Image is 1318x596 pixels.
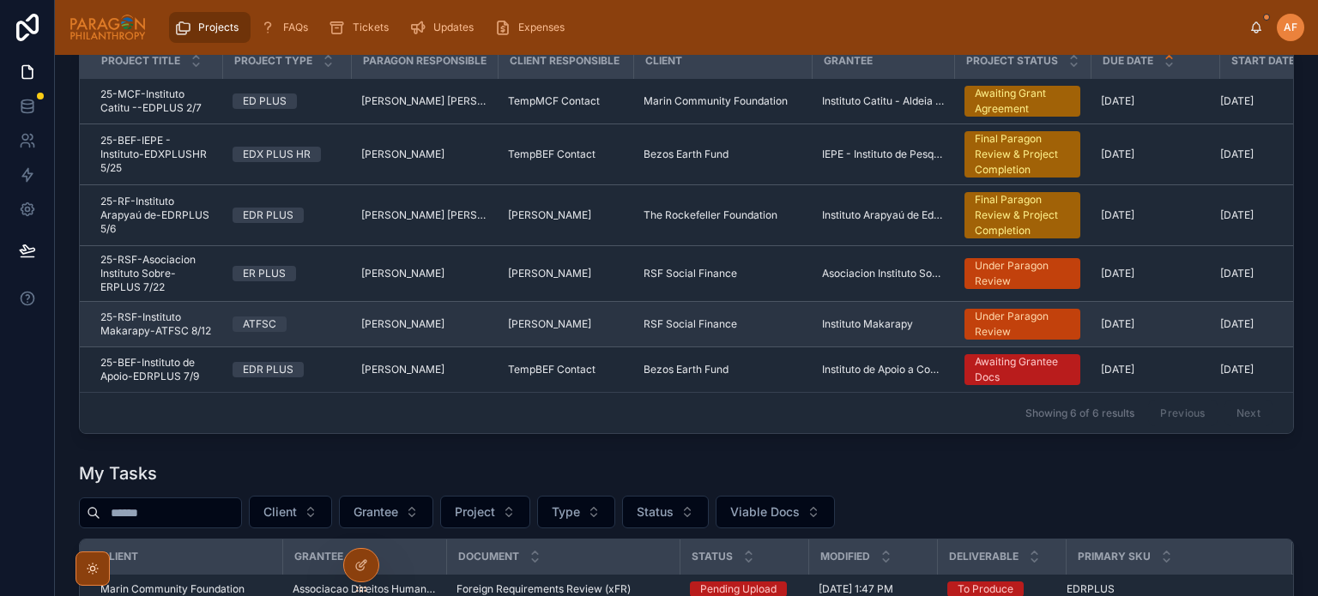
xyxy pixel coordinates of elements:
[644,363,729,376] span: Bezos Earth Fund
[339,496,433,528] button: Select Button
[1101,363,1209,376] a: [DATE]
[1220,208,1254,222] span: [DATE]
[1220,267,1254,280] span: [DATE]
[644,317,801,331] a: RSF Social Finance
[1101,94,1209,108] a: [DATE]
[361,317,444,331] span: [PERSON_NAME]
[455,503,495,521] span: Project
[645,54,682,68] span: Client
[824,54,873,68] span: Grantee
[822,317,944,331] a: Instituto Makarapy
[1220,147,1254,161] span: [DATE]
[822,208,944,222] span: Instituto Arapyaú de Educação e Desenvolvimento Sustentável
[1067,582,1115,596] span: EDRPLUS
[361,363,487,376] a: [PERSON_NAME]
[644,208,801,222] a: The Rockefeller Foundation
[100,87,212,115] span: 25-MCF-Instituto Catitu --EDPLUS 2/7
[822,267,944,280] span: Asociacion Instituto Sobre [PERSON_NAME] LGBTI Para Centroamerica - [GEOGRAPHIC_DATA]
[1067,582,1271,596] a: EDRPLUS
[1101,208,1209,222] a: [DATE]
[1025,406,1134,420] span: Showing 6 of 6 results
[243,362,293,377] div: EDR PLUS
[822,363,944,376] a: Instituto de Apoio a Coalizao Brasil [PERSON_NAME] e Agricultura
[100,356,212,383] a: 25-BEF-Instituto de Apoio-EDRPLUS 7/9
[975,192,1070,238] div: Final Paragon Review & Project Completion
[949,550,1019,563] span: Deliverable
[243,208,293,223] div: EDR PLUS
[1231,54,1295,68] span: Start Date
[243,93,287,109] div: ED PLUS
[508,147,596,161] span: TempBEF Contact
[353,21,389,34] span: Tickets
[234,54,312,68] span: Project Type
[361,363,444,376] span: [PERSON_NAME]
[440,496,530,528] button: Select Button
[508,208,623,222] a: [PERSON_NAME]
[233,208,341,223] a: EDR PLUS
[508,363,596,376] span: TempBEF Contact
[169,12,251,43] a: Projects
[100,134,212,175] span: 25-BEF-IEPE - Instituto-EDXPLUSHR 5/25
[644,94,788,108] span: Marin Community Foundation
[644,363,801,376] a: Bezos Earth Fund
[1220,363,1254,376] span: [DATE]
[458,550,519,563] span: Document
[1284,21,1297,34] span: AF
[361,208,487,222] a: [PERSON_NAME] [PERSON_NAME]
[233,147,341,162] a: EDX PLUS HR
[822,147,944,161] a: IEPE - Instituto de Pesquisa e Formacao Indigena
[1101,147,1209,161] a: [DATE]
[1101,267,1209,280] a: [DATE]
[975,354,1070,385] div: Awaiting Grantee Docs
[644,267,737,280] span: RSF Social Finance
[293,582,436,596] a: Associacao Direitos Humanos [PERSON_NAME]
[975,131,1070,178] div: Final Paragon Review & Project Completion
[730,503,800,521] span: Viable Docs
[819,582,927,596] a: [DATE] 1:47 PM
[644,267,801,280] a: RSF Social Finance
[100,582,272,596] a: Marin Community Foundation
[716,496,835,528] button: Select Button
[456,582,631,596] span: Foreign Requirements Review (xFR)
[964,354,1080,385] a: Awaiting Grantee Docs
[819,582,893,596] span: [DATE] 1:47 PM
[975,258,1070,289] div: Under Paragon Review
[101,54,180,68] span: Project Title
[518,21,565,34] span: Expenses
[404,12,486,43] a: Updates
[508,267,591,280] span: [PERSON_NAME]
[456,582,669,596] a: Foreign Requirements Review (xFR)
[1220,94,1254,108] span: [DATE]
[1103,54,1153,68] span: Due Date
[964,309,1080,340] a: Under Paragon Review
[160,9,1249,46] div: scrollable content
[966,54,1058,68] span: Project Status
[510,54,620,68] span: Client Responsible
[975,309,1070,340] div: Under Paragon Review
[622,496,709,528] button: Select Button
[822,94,944,108] a: Instituto Catitu - Aldeia em Cena
[79,461,157,485] h1: My Tasks
[361,94,487,108] span: [PERSON_NAME] [PERSON_NAME]
[233,362,341,377] a: EDR PLUS
[508,267,623,280] a: [PERSON_NAME]
[1101,147,1134,161] span: [DATE]
[361,147,487,161] a: [PERSON_NAME]
[361,147,444,161] span: [PERSON_NAME]
[361,267,487,280] a: [PERSON_NAME]
[354,503,398,521] span: Grantee
[644,147,801,161] a: Bezos Earth Fund
[692,550,733,563] span: Status
[644,208,777,222] span: The Rockefeller Foundation
[1101,317,1134,331] span: [DATE]
[508,363,623,376] a: TempBEF Contact
[644,147,729,161] span: Bezos Earth Fund
[294,550,343,563] span: Grantee
[1101,208,1134,222] span: [DATE]
[101,550,138,563] span: Client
